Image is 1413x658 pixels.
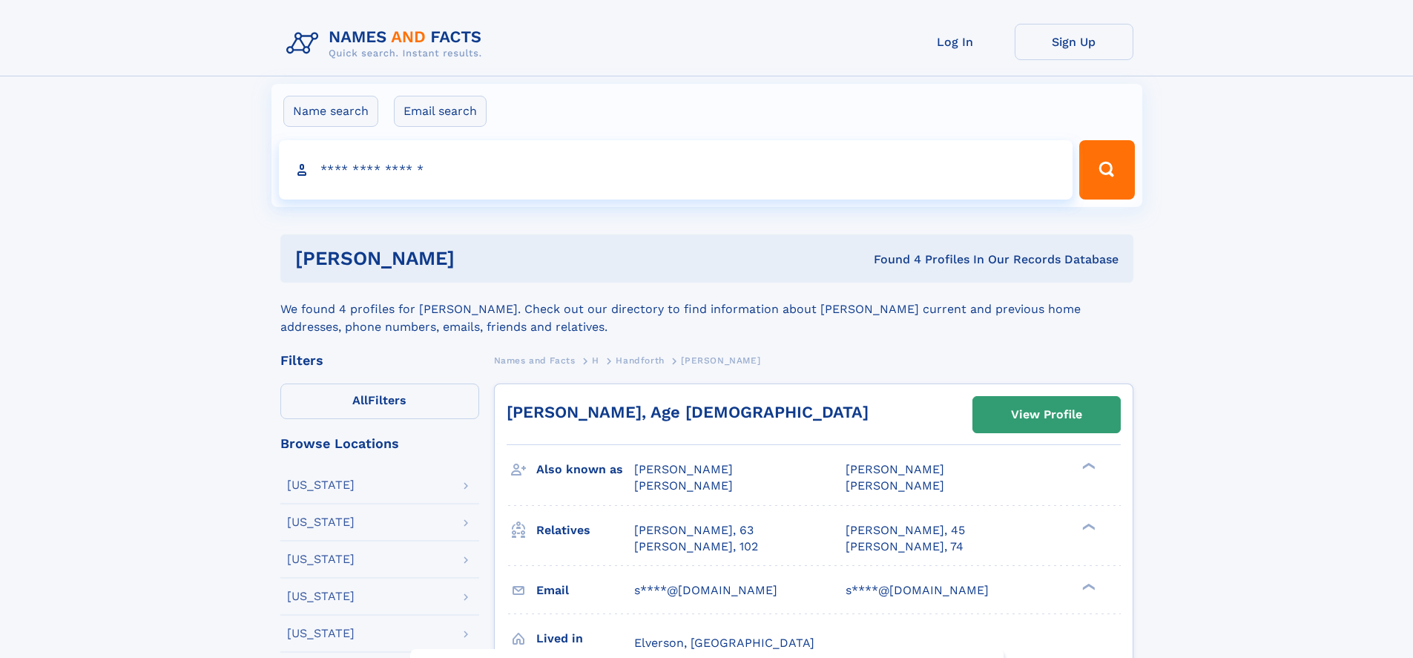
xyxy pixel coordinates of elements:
[287,590,355,602] div: [US_STATE]
[283,96,378,127] label: Name search
[664,251,1119,268] div: Found 4 Profiles In Our Records Database
[494,351,576,369] a: Names and Facts
[1078,522,1096,531] div: ❯
[536,626,634,651] h3: Lived in
[536,578,634,603] h3: Email
[616,355,664,366] span: Handforth
[280,437,479,450] div: Browse Locations
[846,539,964,555] a: [PERSON_NAME], 74
[287,516,355,528] div: [US_STATE]
[279,140,1073,200] input: search input
[846,522,965,539] a: [PERSON_NAME], 45
[634,636,814,650] span: Elverson, [GEOGRAPHIC_DATA]
[616,351,664,369] a: Handforth
[287,628,355,639] div: [US_STATE]
[634,478,733,493] span: [PERSON_NAME]
[1015,24,1133,60] a: Sign Up
[681,355,760,366] span: [PERSON_NAME]
[1078,461,1096,471] div: ❯
[1079,140,1134,200] button: Search Button
[295,249,665,268] h1: [PERSON_NAME]
[896,24,1015,60] a: Log In
[536,518,634,543] h3: Relatives
[973,397,1120,432] a: View Profile
[846,462,944,476] span: [PERSON_NAME]
[280,283,1133,336] div: We found 4 profiles for [PERSON_NAME]. Check out our directory to find information about [PERSON_...
[846,478,944,493] span: [PERSON_NAME]
[634,462,733,476] span: [PERSON_NAME]
[1078,582,1096,591] div: ❯
[1011,398,1082,432] div: View Profile
[507,403,869,421] a: [PERSON_NAME], Age [DEMOGRAPHIC_DATA]
[280,384,479,419] label: Filters
[287,479,355,491] div: [US_STATE]
[280,24,494,64] img: Logo Names and Facts
[592,355,599,366] span: H
[592,351,599,369] a: H
[352,393,368,407] span: All
[287,553,355,565] div: [US_STATE]
[280,354,479,367] div: Filters
[536,457,634,482] h3: Also known as
[634,522,754,539] a: [PERSON_NAME], 63
[394,96,487,127] label: Email search
[634,539,758,555] a: [PERSON_NAME], 102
